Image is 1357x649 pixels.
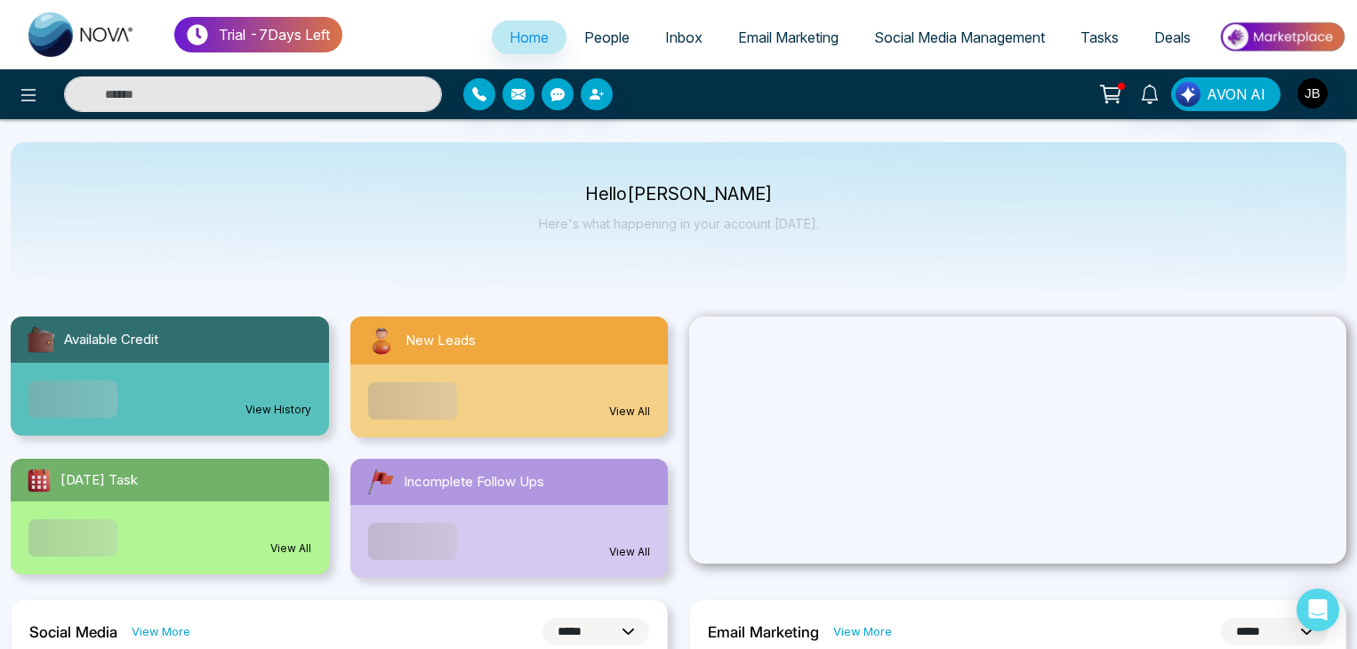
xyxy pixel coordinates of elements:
[738,28,839,46] span: Email Marketing
[647,20,720,54] a: Inbox
[1297,589,1339,631] div: Open Intercom Messenger
[365,324,398,357] img: newLeads.svg
[609,544,650,560] a: View All
[708,623,819,641] h2: Email Marketing
[28,12,135,57] img: Nova CRM Logo
[874,28,1045,46] span: Social Media Management
[219,24,330,45] p: Trial - 7 Days Left
[25,324,57,356] img: availableCredit.svg
[539,187,819,202] p: Hello [PERSON_NAME]
[833,623,892,640] a: View More
[1217,17,1346,57] img: Market-place.gif
[404,472,544,493] span: Incomplete Follow Ups
[1207,84,1265,105] span: AVON AI
[405,331,476,351] span: New Leads
[856,20,1063,54] a: Social Media Management
[566,20,647,54] a: People
[1154,28,1191,46] span: Deals
[365,466,397,498] img: followUps.svg
[1136,20,1208,54] a: Deals
[1063,20,1136,54] a: Tasks
[1080,28,1119,46] span: Tasks
[25,466,53,494] img: todayTask.svg
[1176,82,1200,107] img: Lead Flow
[340,316,679,437] a: New LeadsView All
[1171,77,1281,111] button: AVON AI
[132,623,190,640] a: View More
[29,623,117,641] h2: Social Media
[245,402,311,418] a: View History
[665,28,703,46] span: Inbox
[64,330,158,350] span: Available Credit
[584,28,630,46] span: People
[340,459,679,578] a: Incomplete Follow UpsView All
[720,20,856,54] a: Email Marketing
[270,541,311,557] a: View All
[492,20,566,54] a: Home
[609,404,650,420] a: View All
[1297,78,1328,108] img: User Avatar
[60,470,138,491] span: [DATE] Task
[539,216,819,231] p: Here's what happening in your account [DATE].
[510,28,549,46] span: Home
